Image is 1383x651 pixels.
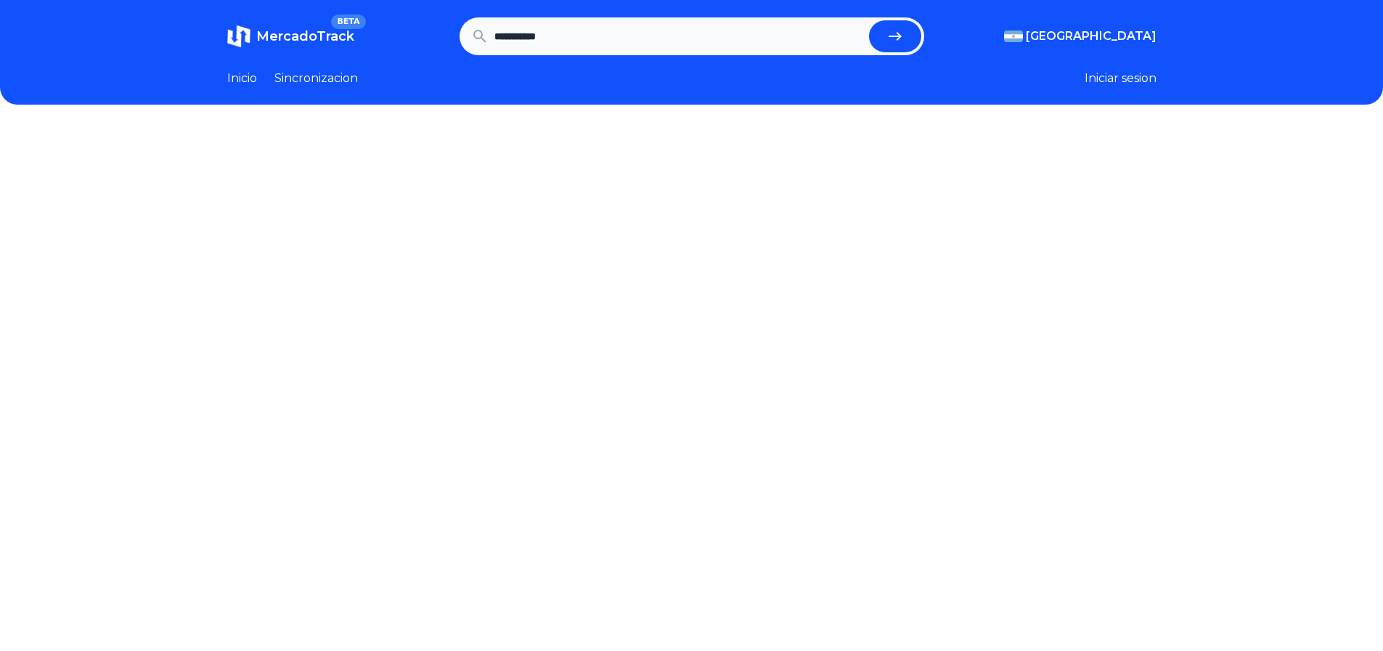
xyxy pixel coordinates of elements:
img: MercadoTrack [227,25,250,48]
button: [GEOGRAPHIC_DATA] [1004,28,1156,45]
img: Argentina [1004,31,1023,42]
a: MercadoTrackBETA [227,25,354,48]
a: Sincronizacion [274,70,358,87]
a: Inicio [227,70,257,87]
button: Iniciar sesion [1085,70,1156,87]
span: MercadoTrack [256,28,354,44]
span: BETA [331,15,365,29]
span: [GEOGRAPHIC_DATA] [1026,28,1156,45]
